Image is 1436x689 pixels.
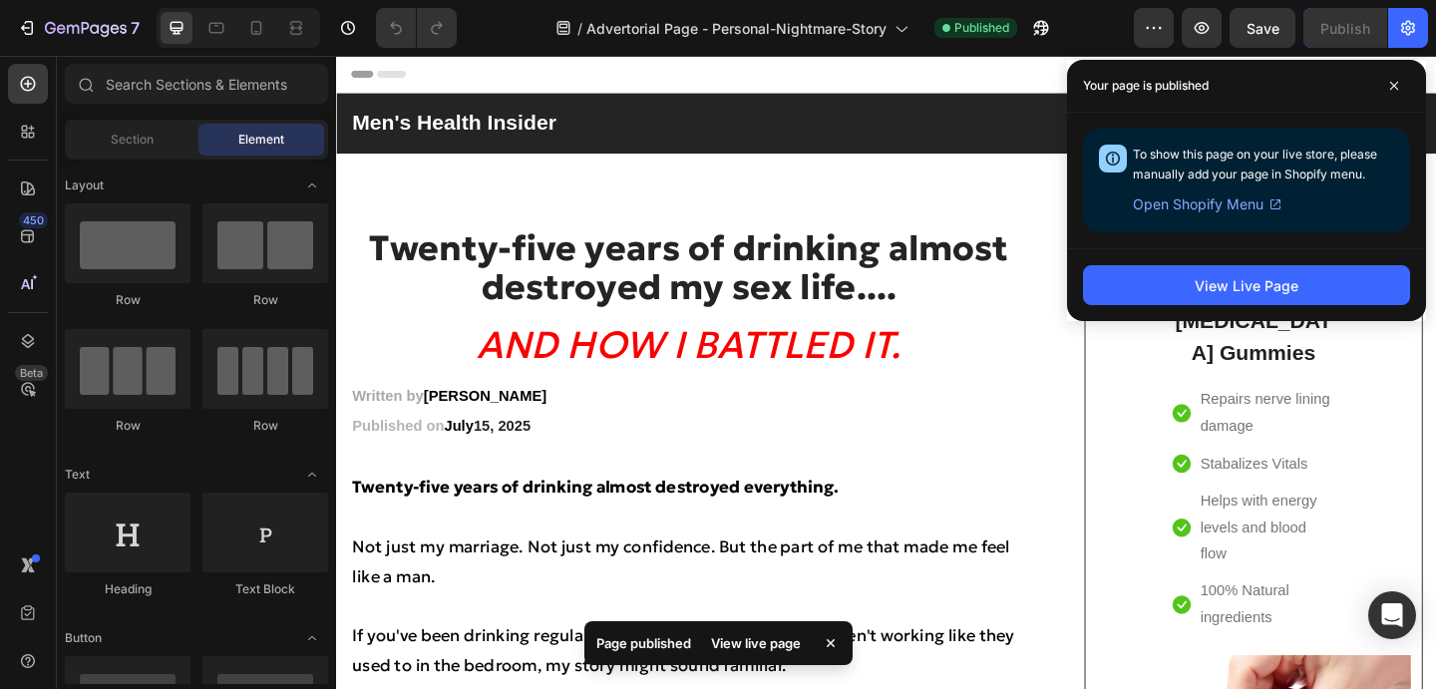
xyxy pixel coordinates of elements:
[939,360,1083,418] p: Repairs nerve lining damage
[15,186,752,274] h2: Twenty-five years of drinking almost destroyed my sex life....
[17,522,733,577] span: Not just my marriage. Not just my confidence. But the part of me that made me feel like a man.
[336,56,1436,689] iframe: Design area
[1133,147,1377,181] span: To show this page on your live store, please manually add your page in Shopify menu.
[17,619,738,674] span: If you've been drinking regularly for years and noticed things aren't working like they used to i...
[65,291,190,309] div: Row
[95,361,228,378] strong: [PERSON_NAME]
[153,289,614,340] i: AND HOW I BATTLED IT.
[1083,265,1410,305] button: View Live Page
[238,131,284,149] span: Element
[111,131,154,149] span: Section
[1230,8,1295,48] button: Save
[939,471,1083,556] p: Helps with energy levels and blood flow
[376,8,457,48] div: Undo/Redo
[296,622,328,654] span: Toggle open
[1320,18,1370,39] div: Publish
[586,18,887,39] span: Advertorial Page - Personal-Nightmare-Story
[939,430,1056,459] p: Stabalizes Vitals
[65,580,190,598] div: Heading
[117,394,149,411] strong: July
[131,16,140,40] p: 7
[149,394,210,411] strong: 15, 2025
[939,568,1083,626] p: 100% Natural ingredients
[17,458,545,481] strong: Twenty-five years of drinking almost destroyed everything.
[1368,591,1416,639] div: Open Intercom Messenger
[1133,192,1263,216] span: Open Shopify Menu
[17,394,117,411] strong: Published on
[954,19,1009,37] span: Published
[15,365,48,381] div: Beta
[1083,76,1209,96] p: Your page is published
[65,629,102,647] span: Button
[65,176,104,194] span: Layout
[296,459,328,491] span: Toggle open
[19,212,48,228] div: 450
[296,170,328,201] span: Toggle open
[699,629,813,657] div: View live page
[1195,275,1298,296] div: View Live Page
[17,361,95,378] strong: Written by
[909,235,1085,343] h2: Wild Buffalo-[MEDICAL_DATA] Gummies
[8,8,149,48] button: 7
[1303,8,1387,48] button: Publish
[600,60,1180,89] p: Advertorial
[65,64,328,104] input: Search Sections & Elements
[65,466,90,484] span: Text
[577,18,582,39] span: /
[596,633,691,653] p: Page published
[202,417,328,435] div: Row
[202,580,328,598] div: Text Block
[202,291,328,309] div: Row
[65,417,190,435] div: Row
[1247,20,1279,37] span: Save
